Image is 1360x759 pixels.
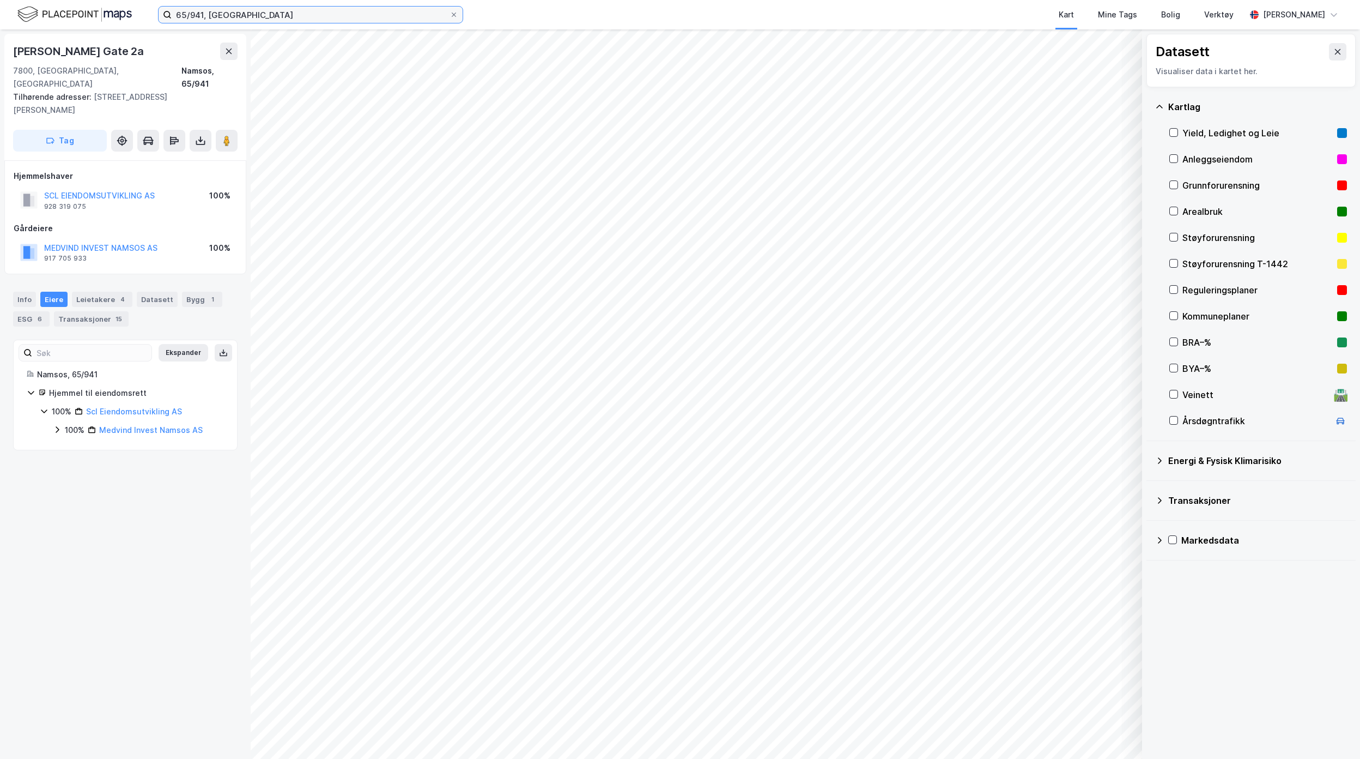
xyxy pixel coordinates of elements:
[1168,454,1347,467] div: Energi & Fysisk Klimarisiko
[113,314,124,324] div: 15
[1306,707,1360,759] div: Kontrollprogram for chat
[209,242,230,255] div: 100%
[13,292,36,307] div: Info
[17,5,132,24] img: logo.f888ab2527a4732fd821a326f86c7f29.svg
[137,292,178,307] div: Datasett
[209,189,230,202] div: 100%
[86,407,182,416] a: Scl Eiendomsutvikling AS
[207,294,218,305] div: 1
[1168,100,1347,113] div: Kartlag
[54,311,129,327] div: Transaksjoner
[1161,8,1180,21] div: Bolig
[1182,336,1333,349] div: BRA–%
[13,311,50,327] div: ESG
[1182,388,1329,401] div: Veinett
[1098,8,1137,21] div: Mine Tags
[13,92,94,101] span: Tilhørende adresser:
[1182,153,1333,166] div: Anleggseiendom
[13,130,107,152] button: Tag
[14,222,237,235] div: Gårdeiere
[34,314,45,324] div: 6
[52,405,71,418] div: 100%
[1333,388,1348,402] div: 🛣️
[1204,8,1234,21] div: Verktøy
[1182,310,1333,323] div: Kommuneplaner
[1263,8,1325,21] div: [PERSON_NAME]
[14,170,237,183] div: Hjemmelshaver
[1156,65,1346,78] div: Visualiser data i kartet her.
[1182,179,1333,192] div: Grunnforurensning
[72,292,132,307] div: Leietakere
[1306,707,1360,759] iframe: Chat Widget
[13,64,181,91] div: 7800, [GEOGRAPHIC_DATA], [GEOGRAPHIC_DATA]
[1182,414,1329,427] div: Årsdøgntrafikk
[181,64,238,91] div: Namsos, 65/941
[1182,231,1333,244] div: Støyforurensning
[1182,284,1333,297] div: Reguleringsplaner
[117,294,128,305] div: 4
[13,43,146,60] div: [PERSON_NAME] Gate 2a
[65,424,84,437] div: 100%
[1182,257,1333,270] div: Støyforurensning T-1442
[172,7,450,23] input: Søk på adresse, matrikkel, gårdeiere, leietakere eller personer
[40,292,68,307] div: Eiere
[44,202,86,211] div: 928 319 075
[32,345,151,361] input: Søk
[13,91,229,117] div: [STREET_ADDRESS][PERSON_NAME]
[37,368,224,381] div: Namsos, 65/941
[1182,362,1333,375] div: BYA–%
[1182,126,1333,140] div: Yield, Ledighet og Leie
[1156,43,1210,61] div: Datasett
[182,292,222,307] div: Bygg
[159,344,208,362] button: Ekspander
[49,387,224,400] div: Hjemmel til eiendomsrett
[99,425,203,435] a: Medvind Invest Namsos AS
[1182,205,1333,218] div: Arealbruk
[1059,8,1074,21] div: Kart
[44,254,87,263] div: 917 705 933
[1168,494,1347,507] div: Transaksjoner
[1181,534,1347,547] div: Markedsdata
